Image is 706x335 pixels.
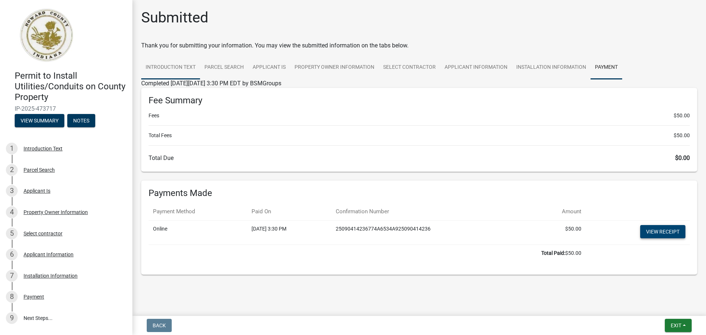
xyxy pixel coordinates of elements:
span: Exit [671,322,681,328]
div: Thank you for submitting your information. You may view the submitted information on the tabs below. [141,41,697,50]
img: Howard County, Indiana [15,8,78,63]
span: Back [153,322,166,328]
div: 7 [6,270,18,282]
td: $50.00 [149,245,586,261]
div: Installation Information [24,273,78,278]
b: Total Paid: [541,250,565,256]
wm-modal-confirm: Notes [67,118,95,124]
div: Payment [24,294,44,299]
div: 2 [6,164,18,176]
th: Confirmation Number [331,203,531,220]
th: Payment Method [149,203,247,220]
span: IP-2025-473717 [15,105,118,112]
span: Completed [DATE][DATE] 3:30 PM EDT by BSMGroups [141,80,281,87]
td: $50.00 [531,220,585,245]
th: Amount [531,203,585,220]
h6: Total Due [149,154,690,161]
div: 9 [6,312,18,324]
div: Property Owner Information [24,210,88,215]
a: Payment [591,56,622,79]
div: 8 [6,291,18,303]
div: Applicant Is [24,188,50,193]
button: View Summary [15,114,64,127]
div: 1 [6,143,18,154]
a: Property Owner Information [290,56,379,79]
span: $0.00 [675,154,690,161]
button: Notes [67,114,95,127]
th: Paid On [247,203,331,220]
button: Exit [665,319,692,332]
div: 3 [6,185,18,197]
div: Select contractor [24,231,63,236]
button: Back [147,319,172,332]
h1: Submitted [141,9,208,26]
div: Introduction Text [24,146,63,151]
span: $50.00 [674,132,690,139]
div: 4 [6,206,18,218]
a: Introduction Text [141,56,200,79]
div: Applicant Information [24,252,74,257]
h4: Permit to Install Utilities/Conduits on County Property [15,71,126,102]
a: Applicant Information [440,56,512,79]
td: 25090414236774A6534A925090414236 [331,220,531,245]
td: Online [149,220,247,245]
a: Installation Information [512,56,591,79]
td: [DATE] 3:30 PM [247,220,331,245]
li: Fees [149,112,690,120]
div: 5 [6,228,18,239]
li: Total Fees [149,132,690,139]
h6: Payments Made [149,188,690,199]
a: Parcel Search [200,56,248,79]
div: 6 [6,249,18,260]
div: Parcel Search [24,167,55,172]
a: Applicant Is [248,56,290,79]
h6: Fee Summary [149,95,690,106]
a: View receipt [640,225,685,238]
wm-modal-confirm: Summary [15,118,64,124]
span: $50.00 [674,112,690,120]
a: Select contractor [379,56,440,79]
